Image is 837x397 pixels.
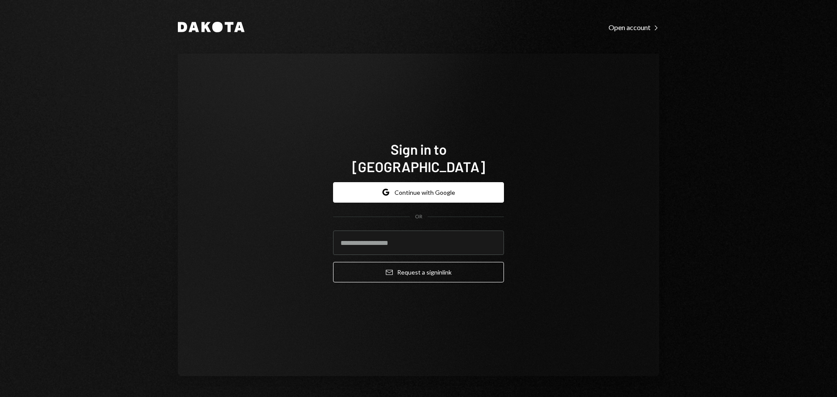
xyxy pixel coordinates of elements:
[609,22,659,32] a: Open account
[333,262,504,282] button: Request a signinlink
[609,23,659,32] div: Open account
[333,140,504,175] h1: Sign in to [GEOGRAPHIC_DATA]
[333,182,504,203] button: Continue with Google
[415,213,422,221] div: OR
